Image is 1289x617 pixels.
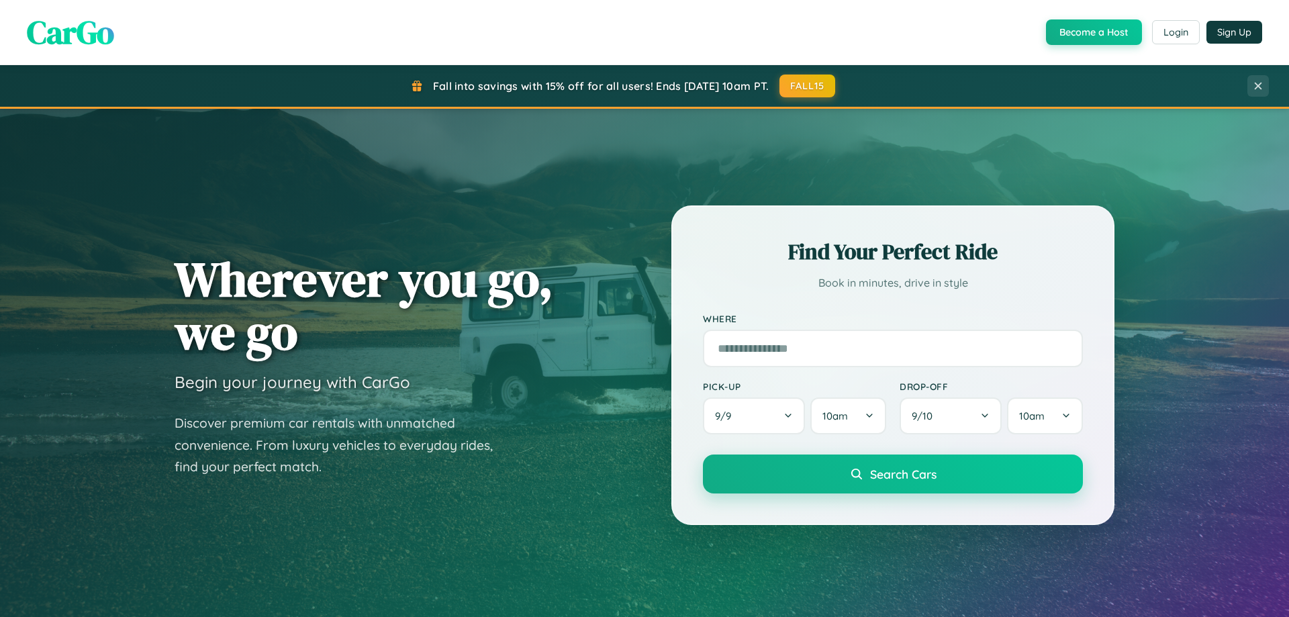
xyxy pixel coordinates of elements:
[703,381,886,392] label: Pick-up
[1206,21,1262,44] button: Sign Up
[27,10,114,54] span: CarGo
[1046,19,1142,45] button: Become a Host
[703,313,1083,324] label: Where
[175,412,510,478] p: Discover premium car rentals with unmatched convenience. From luxury vehicles to everyday rides, ...
[900,397,1002,434] button: 9/10
[703,455,1083,493] button: Search Cars
[822,410,848,422] span: 10am
[703,237,1083,267] h2: Find Your Perfect Ride
[779,75,836,97] button: FALL15
[810,397,886,434] button: 10am
[175,252,553,359] h1: Wherever you go, we go
[1007,397,1083,434] button: 10am
[900,381,1083,392] label: Drop-off
[703,397,805,434] button: 9/9
[175,372,410,392] h3: Begin your journey with CarGo
[433,79,769,93] span: Fall into savings with 15% off for all users! Ends [DATE] 10am PT.
[1152,20,1200,44] button: Login
[1019,410,1045,422] span: 10am
[870,467,937,481] span: Search Cars
[912,410,939,422] span: 9 / 10
[715,410,738,422] span: 9 / 9
[703,273,1083,293] p: Book in minutes, drive in style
